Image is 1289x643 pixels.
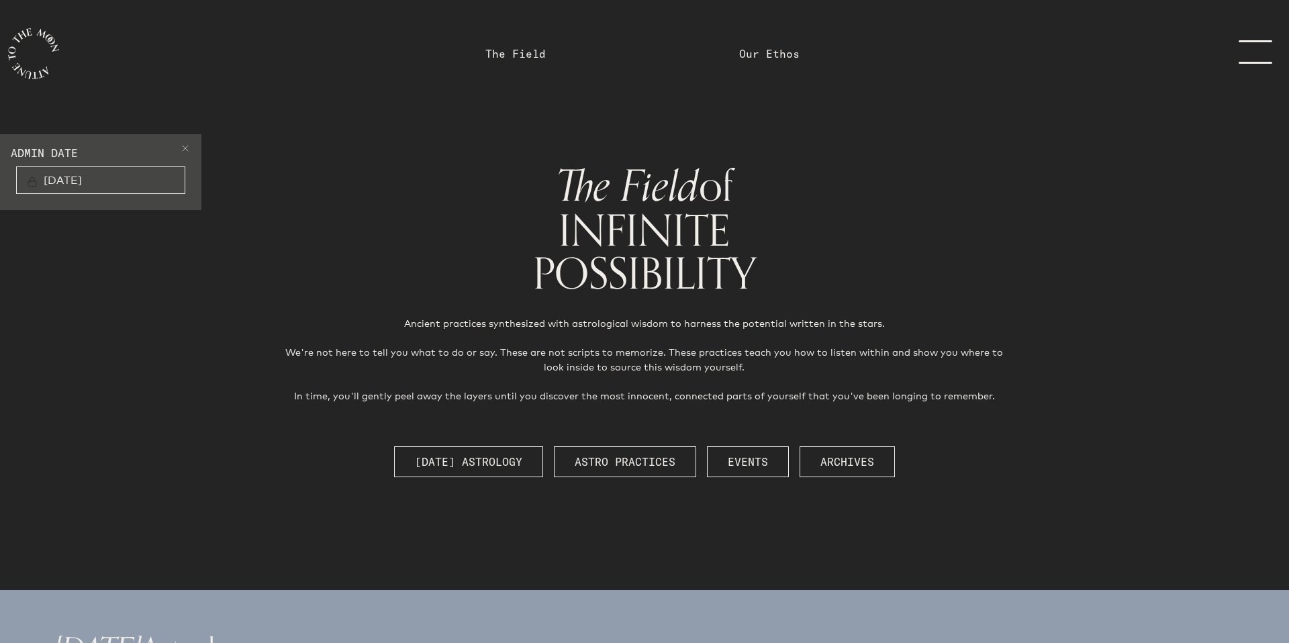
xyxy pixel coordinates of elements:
span: Events [728,454,768,470]
p: Ancient practices synthesized with astrological wisdom to harness the potential written in the st... [275,316,1014,403]
span: Astro Practices [575,454,675,470]
button: Events [707,446,789,477]
span: [DATE] Astrology [415,454,522,470]
a: menu [1218,40,1285,67]
button: Astro Practices [554,446,696,477]
button: [DATE] Astrology [394,446,543,477]
a: The Field [485,46,546,62]
span: Archives [820,454,874,470]
a: Our Ethos [739,46,800,62]
span: The Field [556,152,699,222]
label: ADMIN DATE [11,145,191,161]
h1: of INFINITE POSSIBILITY [253,164,1035,295]
button: Archives [800,446,895,477]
